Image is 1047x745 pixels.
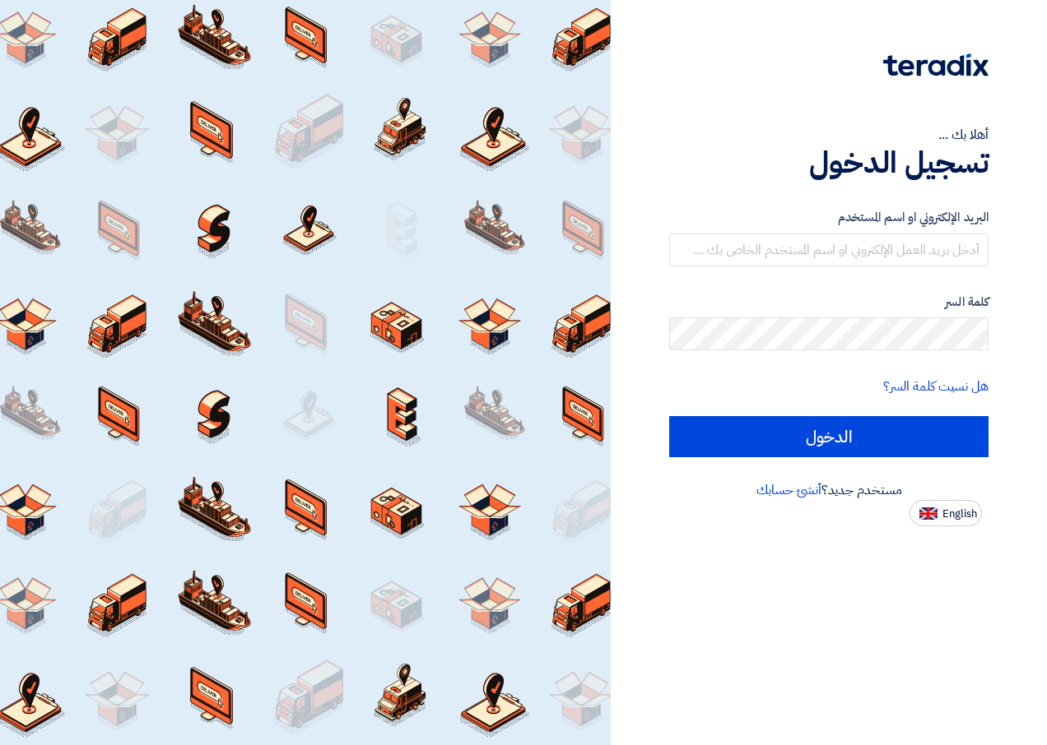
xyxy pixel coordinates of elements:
[669,293,989,312] label: كلمة السر
[756,480,821,500] a: أنشئ حسابك
[669,208,989,227] label: البريد الإلكتروني او اسم المستخدم
[919,507,938,520] img: en-US.png
[669,125,989,145] div: أهلا بك ...
[669,234,989,266] input: أدخل بريد العمل الإلكتروني او اسم المستخدم الخاص بك ...
[669,416,989,457] input: الدخول
[669,145,989,181] h1: تسجيل الدخول
[883,377,989,396] a: هل نسيت كلمة السر؟
[883,53,989,76] img: Teradix logo
[910,500,982,526] button: English
[942,508,977,520] span: English
[669,480,989,500] div: مستخدم جديد؟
